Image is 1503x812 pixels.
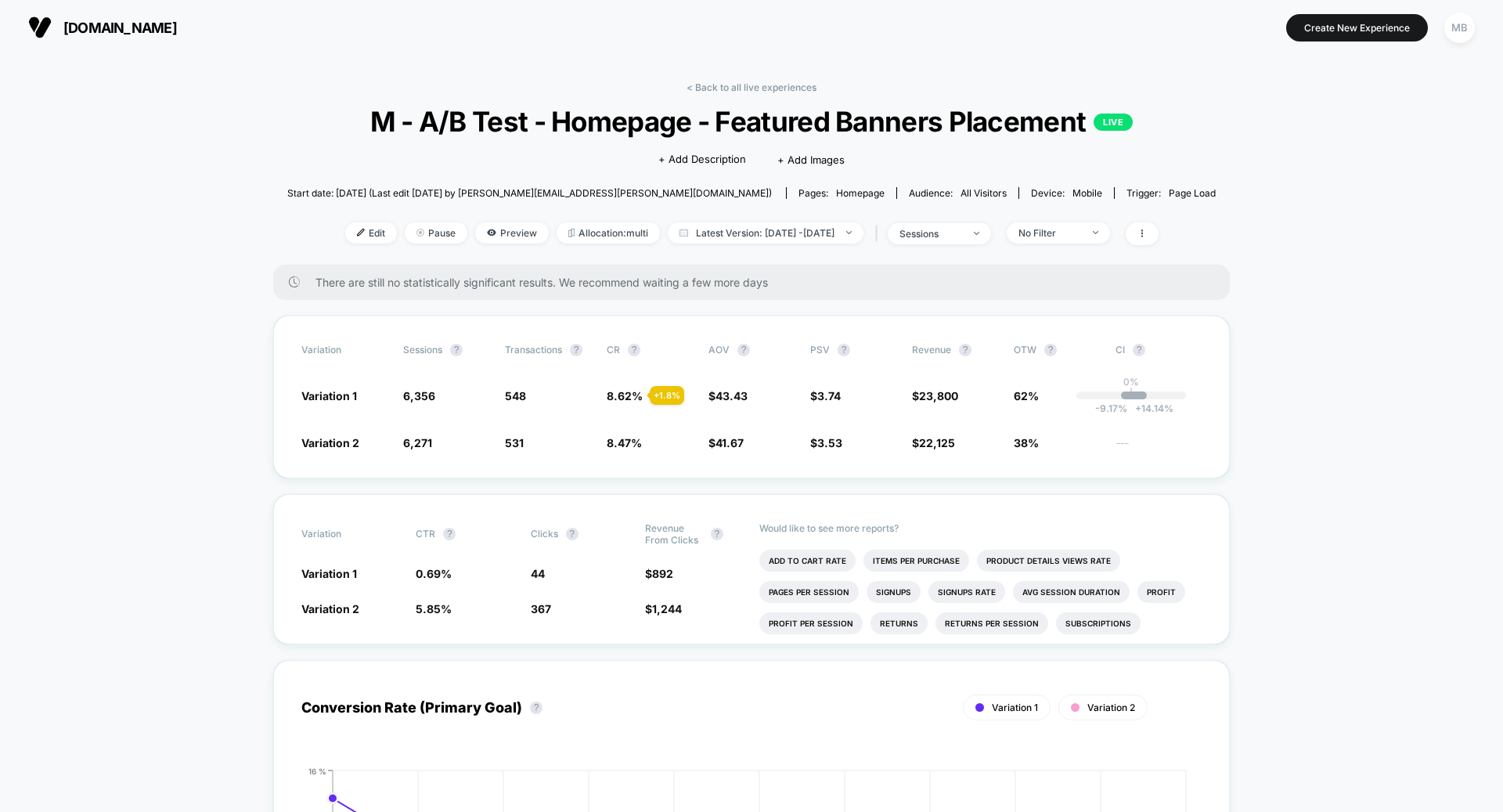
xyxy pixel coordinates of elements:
[1123,376,1139,388] p: 0%
[1093,231,1098,234] img: end
[1137,581,1185,603] li: Profit
[416,567,452,580] span: 0.69 %
[1286,14,1428,42] button: Create New Experience
[607,436,642,449] span: 8.47 %
[1056,612,1141,634] li: Subscriptions
[1444,13,1475,43] div: MB
[715,389,748,402] span: 43.43
[628,344,640,356] button: ?
[846,231,852,234] img: end
[759,522,1202,534] p: Would like to see more reports?
[912,344,951,355] span: Revenue
[1018,227,1081,239] div: No Filter
[416,229,424,236] img: end
[443,528,456,540] button: ?
[645,522,703,546] span: Revenue From Clicks
[23,15,182,40] button: [DOMAIN_NAME]
[836,187,885,199] span: homepage
[1133,344,1145,356] button: ?
[737,344,750,356] button: ?
[557,222,660,244] span: Allocation: multi
[531,528,558,540] span: Clicks
[928,581,1005,603] li: Signups Rate
[992,702,1038,713] span: Variation 1
[919,436,955,449] span: 22,125
[505,436,524,449] span: 531
[1116,438,1202,450] span: ---
[652,602,682,615] span: 1,244
[759,550,856,572] li: Add To Cart Rate
[919,389,958,402] span: 23,800
[817,389,841,402] span: 3.74
[645,602,682,615] span: $
[301,344,387,356] span: Variation
[607,344,620,355] span: CR
[1440,12,1480,44] button: MB
[63,20,177,36] span: [DOMAIN_NAME]
[708,436,744,449] span: $
[687,81,816,93] a: < Back to all live experiences
[909,187,1007,199] div: Audience:
[301,522,387,546] span: Variation
[777,153,845,166] span: + Add Images
[679,229,688,236] img: calendar
[475,222,549,244] span: Preview
[810,436,842,449] span: $
[403,389,435,402] span: 6,356
[301,436,359,449] span: Variation 2
[810,389,841,402] span: $
[668,222,863,244] span: Latest Version: [DATE] - [DATE]
[1014,389,1039,402] span: 62%
[867,581,921,603] li: Signups
[566,528,578,540] button: ?
[1014,344,1100,356] span: OTW
[1013,581,1130,603] li: Avg Session Duration
[798,187,885,199] div: Pages:
[1018,187,1114,199] span: Device:
[1087,702,1135,713] span: Variation 2
[870,612,928,634] li: Returns
[531,567,545,580] span: 44
[403,436,432,449] span: 6,271
[531,602,551,615] span: 367
[315,276,1198,289] span: There are still no statistically significant results. We recommend waiting a few more days
[530,702,542,714] button: ?
[977,550,1120,572] li: Product Details Views Rate
[759,612,863,634] li: Profit Per Session
[961,187,1007,199] span: All Visitors
[450,344,463,356] button: ?
[345,222,397,244] span: Edit
[416,602,452,615] span: 5.85 %
[403,344,442,355] span: Sessions
[1094,114,1133,131] p: LIVE
[301,567,357,580] span: Variation 1
[810,344,830,355] span: PSV
[1135,402,1141,414] span: +
[974,232,979,235] img: end
[959,344,971,356] button: ?
[308,766,326,775] tspan: 16 %
[568,229,575,237] img: rebalance
[1044,344,1057,356] button: ?
[505,344,562,355] span: Transactions
[658,152,746,168] span: + Add Description
[871,222,888,245] span: |
[1126,187,1216,199] div: Trigger:
[650,386,684,405] div: + 1.8 %
[405,222,467,244] span: Pause
[1130,388,1133,399] p: |
[708,389,748,402] span: $
[301,389,357,402] span: Variation 1
[1072,187,1102,199] span: mobile
[715,436,744,449] span: 41.67
[863,550,969,572] li: Items Per Purchase
[1169,187,1216,199] span: Page Load
[505,389,526,402] span: 548
[652,567,673,580] span: 892
[607,389,643,402] span: 8.62 %
[912,389,958,402] span: $
[759,581,859,603] li: Pages Per Session
[817,436,842,449] span: 3.53
[1014,436,1039,449] span: 38%
[1095,402,1127,414] span: -9.17 %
